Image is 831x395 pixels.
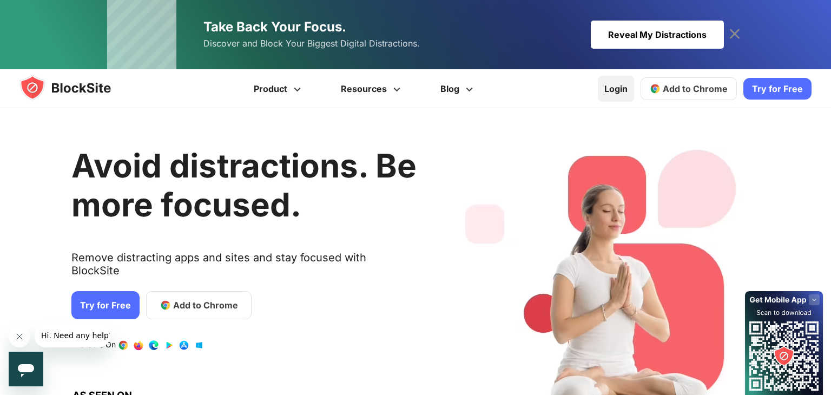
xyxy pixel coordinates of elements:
span: Discover and Block Your Biggest Digital Distractions. [203,36,420,51]
span: Add to Chrome [173,299,238,312]
iframe: Button to launch messaging window [9,352,43,386]
a: Product [235,69,322,108]
a: Try for Free [71,291,140,319]
a: Try for Free [743,78,812,100]
a: Login [598,76,634,102]
div: Reveal My Distractions [591,21,724,49]
text: Remove distracting apps and sites and stay focused with BlockSite [71,251,417,286]
span: Add to Chrome [663,83,728,94]
img: chrome-icon.svg [650,83,661,94]
iframe: Close message [9,326,30,347]
span: Take Back Your Focus. [203,19,346,35]
span: Hi. Need any help? [6,8,78,16]
img: blocksite-icon.5d769676.svg [19,75,132,101]
h1: Avoid distractions. Be more focused. [71,146,417,224]
a: Resources [322,69,422,108]
a: Add to Chrome [146,291,252,319]
a: Add to Chrome [641,77,737,100]
iframe: Message from company [35,324,110,347]
a: Blog [422,69,494,108]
